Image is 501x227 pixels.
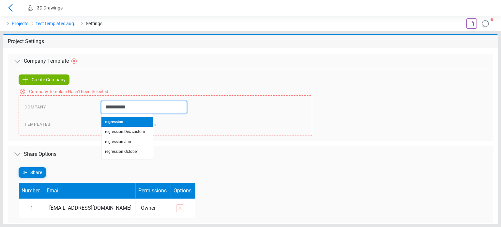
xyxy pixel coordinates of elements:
span: Create Company [32,76,66,84]
a: test templates aug... [36,20,78,27]
span: regression [105,120,123,124]
span: Share Options [24,150,56,158]
span: Share [30,169,42,176]
th: Options [171,183,195,199]
th: Number [19,183,44,199]
td: Owner [135,199,171,218]
span: Company Template Hasn't Been Selected [29,88,108,95]
div: Templates [24,121,96,130]
p: Project Settings [8,35,44,48]
span: regression Dec custom [105,129,145,134]
div: Search for a company name [101,121,211,128]
th: Email [44,183,135,199]
td: 1 [19,199,44,218]
span: regression October [105,149,138,154]
span: Company Template [24,57,69,65]
div: Share [19,167,46,178]
span: Settings [86,20,102,27]
span: regression Jan [105,139,131,144]
div: Company [24,104,96,110]
th: Permissions [135,183,171,199]
td: [EMAIL_ADDRESS][DOMAIN_NAME] [44,199,135,218]
a: Projects [12,20,28,27]
span: 3D Drawings [37,5,63,10]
